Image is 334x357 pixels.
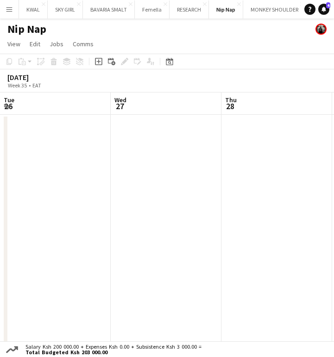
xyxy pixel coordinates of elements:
[209,0,243,18] button: Nip Nap
[7,22,46,36] h1: Nip Nap
[315,24,327,35] app-user-avatar: simon yonni
[32,82,41,89] div: EAT
[6,82,29,89] span: Week 35
[69,38,97,50] a: Comms
[225,96,237,104] span: Thu
[243,0,306,18] button: MONKEY SHOULDER
[46,38,67,50] a: Jobs
[20,344,203,355] div: Salary Ksh 200 000.00 + Expenses Ksh 0.00 + Subsistence Ksh 3 000.00 =
[135,0,170,18] button: Femella
[326,2,330,8] span: 4
[7,40,20,48] span: View
[2,101,14,111] span: 26
[4,38,24,50] a: View
[19,0,48,18] button: KWAL
[7,73,63,82] div: [DATE]
[50,40,63,48] span: Jobs
[73,40,94,48] span: Comms
[83,0,135,18] button: BAVARIA SMALT
[114,96,126,104] span: Wed
[48,0,83,18] button: SKY GIRL
[4,96,14,104] span: Tue
[30,40,40,48] span: Edit
[113,101,126,111] span: 27
[25,350,202,355] span: Total Budgeted Ksh 203 000.00
[170,0,209,18] button: RESEARCH
[318,4,329,15] a: 4
[224,101,237,111] span: 28
[26,38,44,50] a: Edit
